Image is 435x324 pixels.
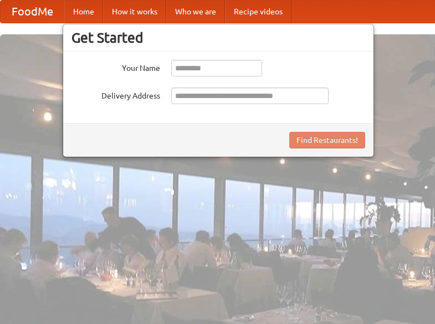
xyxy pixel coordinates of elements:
[103,1,166,23] a: How it works
[71,60,160,74] label: Your Name
[225,1,291,23] a: Recipe videos
[166,1,225,23] a: Who we are
[71,88,160,101] label: Delivery Address
[64,1,103,23] a: Home
[289,132,365,148] button: Find Restaurants!
[71,29,365,46] h3: Get Started
[1,1,64,23] a: FoodMe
